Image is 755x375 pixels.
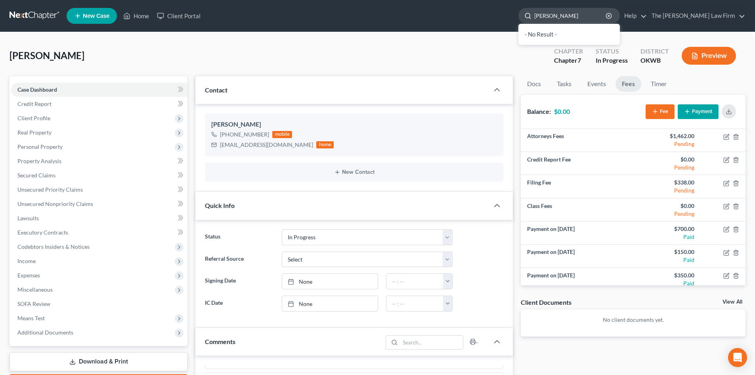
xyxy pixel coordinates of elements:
span: Property Analysis [17,158,61,164]
strong: Balance: [527,108,551,115]
div: $700.00 [640,225,694,233]
div: mobile [272,131,292,138]
span: Contact [205,86,227,94]
span: Personal Property [17,143,63,150]
div: $338.00 [640,179,694,187]
div: $150.00 [640,248,694,256]
div: Client Documents [521,298,572,306]
span: Codebtors Insiders & Notices [17,243,90,250]
label: Signing Date [201,273,277,289]
input: -- : -- [386,296,443,311]
span: Client Profile [17,115,50,121]
span: Expenses [17,272,40,279]
label: Status [201,229,277,245]
div: Pending [640,210,694,218]
a: Unsecured Priority Claims [11,183,187,197]
span: Real Property [17,129,52,136]
td: Filing Fee [521,175,633,198]
span: SOFA Review [17,300,50,307]
a: Download & Print [10,352,187,371]
div: Open Intercom Messenger [728,348,747,367]
td: Credit Report Fee [521,152,633,175]
span: [PERSON_NAME] [10,50,84,61]
div: $350.00 [640,271,694,279]
td: Payment on [DATE] [521,268,633,291]
div: OKWB [640,56,669,65]
div: In Progress [596,56,628,65]
span: Means Test [17,315,45,321]
div: Paid [640,233,694,241]
a: Secured Claims [11,168,187,183]
span: Quick Info [205,202,235,209]
button: Fee [646,104,675,119]
div: Pending [640,140,694,148]
div: [PERSON_NAME] [211,120,497,129]
a: SOFA Review [11,297,187,311]
input: Search... [400,336,463,349]
strong: $0.00 [554,108,570,115]
a: Lawsuits [11,211,187,225]
label: IC Date [201,296,277,312]
a: Timer [644,76,673,92]
a: The [PERSON_NAME] Law Firm [648,9,745,23]
a: Events [581,76,612,92]
span: Case Dashboard [17,86,57,93]
td: Payment on [DATE] [521,221,633,244]
span: Comments [205,338,235,345]
div: District [640,47,669,56]
span: Executory Contracts [17,229,68,236]
td: Payment on [DATE] [521,244,633,267]
td: Class Fees [521,198,633,221]
input: Search by name... [534,8,607,23]
div: Pending [640,187,694,194]
div: $1,462.00 [640,132,694,140]
div: - No Result - [518,24,620,45]
span: Unsecured Nonpriority Claims [17,200,93,207]
a: Docs [521,76,547,92]
a: None [282,274,378,289]
button: Preview [682,47,736,65]
p: No client documents yet. [527,316,739,324]
span: Credit Report [17,100,52,107]
a: Fees [615,76,641,92]
div: [PHONE_NUMBER] [220,131,269,138]
button: Payment [678,104,719,119]
td: Attorneys Fees [521,129,633,152]
a: Client Portal [153,9,205,23]
div: $0.00 [640,202,694,210]
div: Chapter [554,56,583,65]
div: [EMAIL_ADDRESS][DOMAIN_NAME] [220,141,313,149]
a: Credit Report [11,97,187,111]
a: Executory Contracts [11,225,187,240]
a: Home [119,9,153,23]
div: home [316,141,334,148]
span: Income [17,258,36,264]
div: Paid [640,279,694,287]
div: Paid [640,256,694,264]
span: Lawsuits [17,215,39,221]
a: Tasks [550,76,578,92]
span: Unsecured Priority Claims [17,186,83,193]
label: Referral Source [201,252,277,267]
a: None [282,296,378,311]
div: Status [596,47,628,56]
input: -- : -- [386,274,443,289]
div: $0.00 [640,156,694,163]
span: Additional Documents [17,329,73,336]
button: New Contact [211,169,497,175]
span: 7 [577,56,581,64]
span: New Case [83,13,109,19]
a: Help [620,9,647,23]
span: Miscellaneous [17,286,53,293]
a: View All [723,299,742,305]
div: Pending [640,163,694,171]
a: Unsecured Nonpriority Claims [11,197,187,211]
span: Secured Claims [17,172,55,179]
a: Case Dashboard [11,83,187,97]
div: Chapter [554,47,583,56]
a: Property Analysis [11,154,187,168]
